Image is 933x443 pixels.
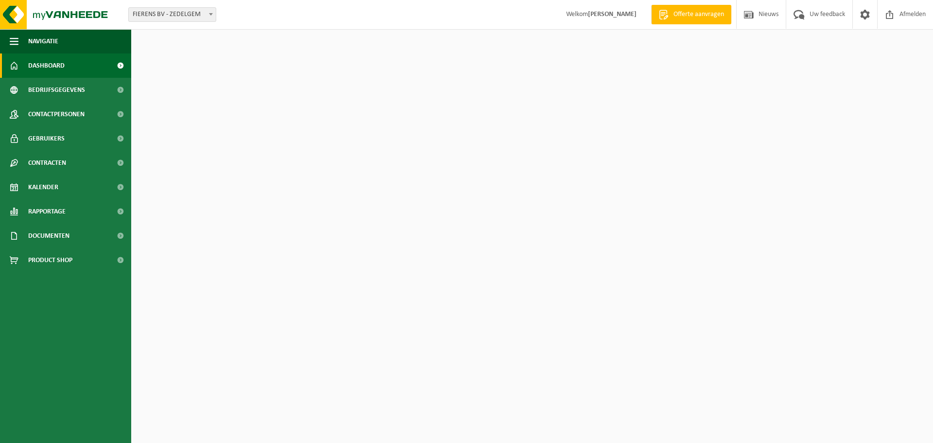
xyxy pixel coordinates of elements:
a: Offerte aanvragen [651,5,731,24]
strong: [PERSON_NAME] [588,11,637,18]
span: Dashboard [28,53,65,78]
span: Documenten [28,224,69,248]
span: Offerte aanvragen [671,10,726,19]
span: Navigatie [28,29,58,53]
span: Rapportage [28,199,66,224]
span: Kalender [28,175,58,199]
span: FIERENS BV - ZEDELGEM [129,8,216,21]
span: Contactpersonen [28,102,85,126]
span: Contracten [28,151,66,175]
span: Bedrijfsgegevens [28,78,85,102]
span: Gebruikers [28,126,65,151]
span: FIERENS BV - ZEDELGEM [128,7,216,22]
span: Product Shop [28,248,72,272]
